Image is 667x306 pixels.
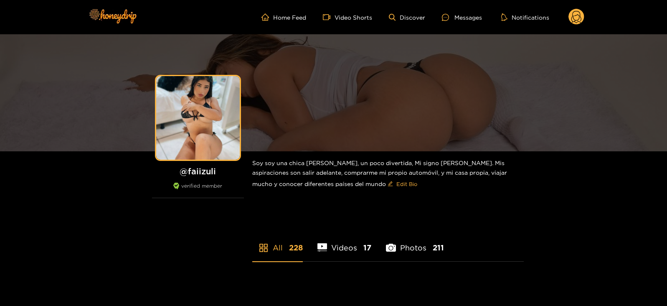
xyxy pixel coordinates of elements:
span: video-camera [323,13,335,21]
li: Videos [317,224,372,261]
span: 228 [289,242,303,253]
span: 17 [363,242,371,253]
li: All [252,224,303,261]
button: editEdit Bio [386,177,419,191]
span: home [261,13,273,21]
div: verified member [152,183,244,198]
li: Photos [386,224,444,261]
a: Home Feed [261,13,306,21]
div: Messages [442,13,482,22]
span: Edit Bio [396,180,417,188]
a: Discover [389,14,425,21]
div: Soy soy una chica [PERSON_NAME], un poco divertida, Mi signo [PERSON_NAME]. Mis aspiraciones son ... [252,151,524,197]
span: 211 [433,242,444,253]
span: edit [388,181,393,187]
h1: @ faiizuli [152,166,244,176]
span: appstore [259,243,269,253]
a: Video Shorts [323,13,372,21]
button: Notifications [499,13,552,21]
